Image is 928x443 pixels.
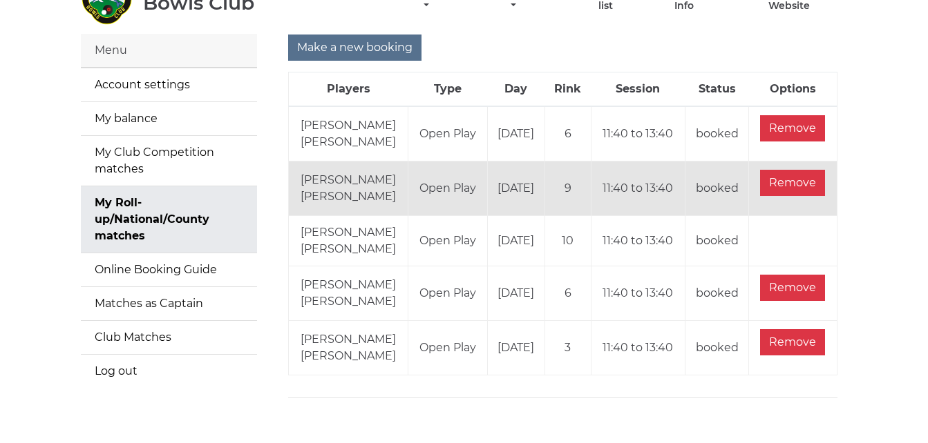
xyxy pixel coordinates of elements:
[408,216,487,266] td: Open Play
[545,106,591,161] td: 6
[408,266,487,321] td: Open Play
[685,266,749,321] td: booked
[760,275,825,301] input: Remove
[760,170,825,196] input: Remove
[685,216,749,266] td: booked
[288,216,408,266] td: [PERSON_NAME] [PERSON_NAME]
[591,161,685,216] td: 11:40 to 13:40
[487,266,545,321] td: [DATE]
[545,72,591,107] th: Rink
[81,102,257,135] a: My balance
[408,106,487,161] td: Open Play
[591,72,685,107] th: Session
[81,321,257,354] a: Club Matches
[685,72,749,107] th: Status
[288,321,408,375] td: [PERSON_NAME] [PERSON_NAME]
[487,106,545,161] td: [DATE]
[685,321,749,375] td: booked
[545,216,591,266] td: 10
[288,266,408,321] td: [PERSON_NAME] [PERSON_NAME]
[591,321,685,375] td: 11:40 to 13:40
[487,321,545,375] td: [DATE]
[760,115,825,141] input: Remove
[81,355,257,388] a: Log out
[591,266,685,321] td: 11:40 to 13:40
[288,35,422,61] input: Make a new booking
[685,106,749,161] td: booked
[81,68,257,101] a: Account settings
[81,34,257,68] div: Menu
[487,216,545,266] td: [DATE]
[591,106,685,161] td: 11:40 to 13:40
[81,287,257,320] a: Matches as Captain
[591,216,685,266] td: 11:40 to 13:40
[545,266,591,321] td: 6
[487,72,545,107] th: Day
[749,72,837,107] th: Options
[685,161,749,216] td: booked
[408,72,487,107] th: Type
[545,161,591,216] td: 9
[288,72,408,107] th: Players
[81,136,257,186] a: My Club Competition matches
[545,321,591,375] td: 3
[760,329,825,355] input: Remove
[408,321,487,375] td: Open Play
[408,161,487,216] td: Open Play
[288,106,408,161] td: [PERSON_NAME] [PERSON_NAME]
[81,253,257,286] a: Online Booking Guide
[487,161,545,216] td: [DATE]
[288,161,408,216] td: [PERSON_NAME] [PERSON_NAME]
[81,186,257,253] a: My Roll-up/National/County matches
